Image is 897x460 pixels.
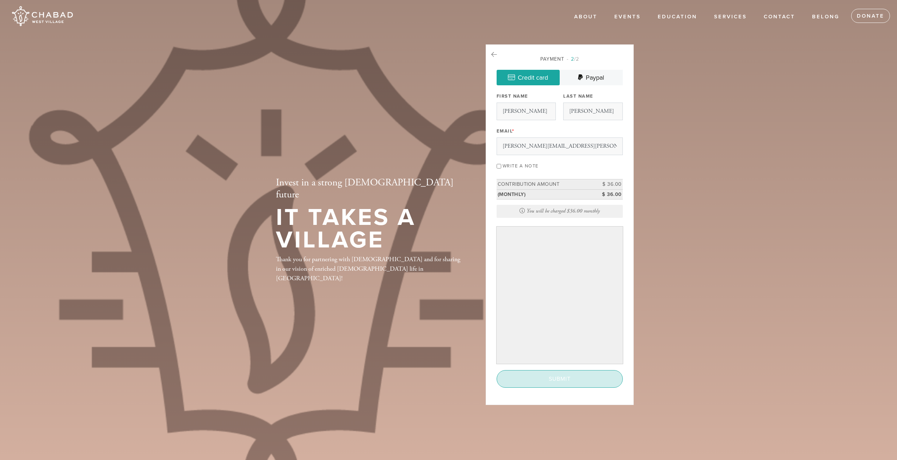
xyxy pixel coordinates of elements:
[11,4,74,29] img: Chabad%20West%20Village.png
[497,189,591,200] td: (monthly)
[497,179,591,189] td: Contribution Amount
[591,179,623,189] td: $ 36.00
[497,370,623,388] input: Submit
[276,206,463,252] h1: It Takes a Village
[807,10,845,24] a: Belong
[498,228,621,362] iframe: Secure payment input frame
[497,55,623,63] div: Payment
[709,10,752,24] a: Services
[567,56,579,62] span: /2
[652,10,702,24] a: EDUCATION
[569,10,603,24] a: About
[497,93,528,99] label: First Name
[563,93,594,99] label: Last Name
[276,254,463,283] div: Thank you for partnering with [DEMOGRAPHIC_DATA] and for sharing in our vision of enriched [DEMOG...
[571,56,574,62] span: 2
[758,10,800,24] a: Contact
[609,10,646,24] a: Events
[497,128,515,134] label: Email
[276,177,463,201] h2: Invest in a strong [DEMOGRAPHIC_DATA] future
[512,128,515,134] span: This field is required.
[591,189,623,200] td: $ 36.00
[560,70,623,85] a: Paypal
[503,163,539,169] label: Write a note
[497,205,623,218] div: You will be charged $36.00 monthly
[851,9,890,23] a: Donate
[497,70,560,85] a: Credit card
